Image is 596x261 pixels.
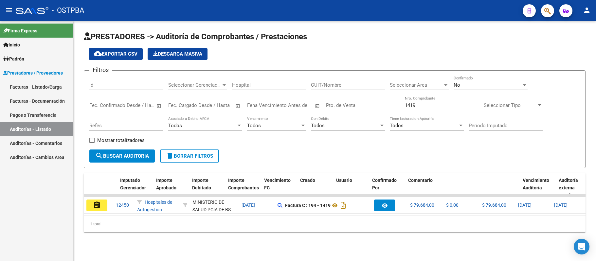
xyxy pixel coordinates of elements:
[484,102,537,108] span: Seleccionar Tipo
[518,202,532,208] span: [DATE]
[192,199,236,221] div: MINISTERIO DE SALUD PCIA DE BS AS
[94,50,102,58] mat-icon: cloud_download
[311,123,325,129] span: Todos
[339,200,348,211] i: Descargar documento
[117,173,154,202] datatable-header-cell: Imputado Gerenciador
[89,65,112,75] h3: Filtros
[120,178,146,190] span: Imputado Gerenciador
[89,102,116,108] input: Fecha inicio
[97,136,145,144] span: Mostrar totalizadores
[95,153,149,159] span: Buscar Auditoria
[583,6,591,14] mat-icon: person
[298,173,334,202] datatable-header-cell: Creado
[3,27,37,34] span: Firma Express
[156,178,176,190] span: Importe Aprobado
[168,82,221,88] span: Seleccionar Gerenciador
[95,152,103,160] mat-icon: search
[559,178,578,198] span: Auditoría externa creada
[3,55,24,62] span: Padrón
[190,173,226,202] datatable-header-cell: Importe Debitado
[264,178,291,190] span: Vencimiento FC
[446,202,459,208] span: $ 0,00
[410,202,434,208] span: $ 79.684,00
[192,199,236,212] div: - 30626983398
[137,200,172,212] span: Hospitales de Autogestión
[454,82,460,88] span: No
[3,41,20,48] span: Inicio
[262,173,298,202] datatable-header-cell: Vencimiento FC
[336,178,352,183] span: Usuario
[408,178,433,183] span: Comentario
[574,239,589,254] div: Open Intercom Messenger
[285,203,331,208] strong: Factura C : 194 - 1419
[406,173,520,202] datatable-header-cell: Comentario
[554,202,568,208] span: [DATE]
[247,123,261,129] span: Todos
[154,173,190,202] datatable-header-cell: Importe Aprobado
[168,102,195,108] input: Fecha inicio
[148,48,208,60] button: Descarga Masiva
[390,123,404,129] span: Todos
[84,216,586,232] div: 1 total
[166,152,174,160] mat-icon: delete
[93,201,101,209] mat-icon: assignment
[148,48,208,60] app-download-masive: Descarga masiva de comprobantes (adjuntos)
[228,178,259,190] span: Importe Comprobantes
[89,48,143,60] button: Exportar CSV
[160,149,219,163] button: Borrar Filtros
[52,3,84,18] span: - OSTPBA
[556,173,592,202] datatable-header-cell: Auditoría externa creada
[116,202,129,208] span: 12450
[523,178,549,190] span: Vencimiento Auditoría
[390,82,443,88] span: Seleccionar Area
[334,173,370,202] datatable-header-cell: Usuario
[3,69,63,77] span: Prestadores / Proveedores
[242,202,255,208] span: [DATE]
[89,149,155,163] button: Buscar Auditoria
[84,32,307,41] span: PRESTADORES -> Auditoría de Comprobantes / Prestaciones
[226,173,262,202] datatable-header-cell: Importe Comprobantes
[192,178,211,190] span: Importe Debitado
[153,51,202,57] span: Descarga Masiva
[300,178,315,183] span: Creado
[155,102,163,110] button: Open calendar
[94,51,137,57] span: Exportar CSV
[166,153,213,159] span: Borrar Filtros
[314,102,321,110] button: Open calendar
[168,123,182,129] span: Todos
[520,173,556,202] datatable-header-cell: Vencimiento Auditoría
[370,173,406,202] datatable-header-cell: Confirmado Por
[234,102,242,110] button: Open calendar
[201,102,232,108] input: Fecha fin
[122,102,154,108] input: Fecha fin
[372,178,397,190] span: Confirmado Por
[5,6,13,14] mat-icon: menu
[482,202,506,208] span: $ 79.684,00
